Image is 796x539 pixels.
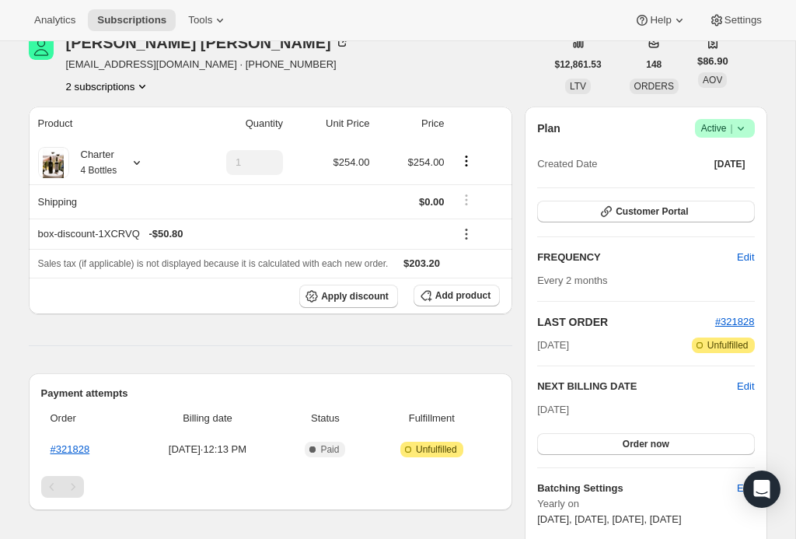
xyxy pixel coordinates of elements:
button: Order now [537,433,754,455]
span: Vinson Lee [29,35,54,60]
h6: Batching Settings [537,481,737,496]
span: Status [287,411,363,426]
th: Product [29,107,180,141]
a: #321828 [51,443,90,455]
span: Apply discount [321,290,389,303]
div: Open Intercom Messenger [743,471,780,508]
span: Unfulfilled [416,443,457,456]
span: Analytics [34,14,75,26]
button: Help [625,9,696,31]
span: [DATE], [DATE], [DATE], [DATE] [537,513,681,525]
span: Order now [623,438,669,450]
th: Unit Price [288,107,374,141]
span: $254.00 [333,156,369,168]
button: 148 [637,54,671,75]
span: $254.00 [408,156,445,168]
span: Tools [188,14,212,26]
span: Settings [724,14,762,26]
span: Active [701,121,749,136]
span: Paid [320,443,339,456]
button: Edit [728,476,763,501]
h2: FREQUENCY [537,250,737,265]
span: $86.90 [697,54,728,69]
span: $12,861.53 [555,58,602,71]
nav: Pagination [41,476,501,498]
div: box-discount-1XCRVQ [38,226,445,242]
span: $0.00 [419,196,445,208]
a: #321828 [715,316,755,327]
div: Charter [69,147,117,178]
span: 148 [646,58,662,71]
button: #321828 [715,314,755,330]
span: [DATE] [537,404,569,415]
span: [DATE] [714,158,745,170]
button: Product actions [454,152,479,170]
span: Billing date [137,411,278,426]
span: Edit [737,250,754,265]
button: Customer Portal [537,201,754,222]
button: Subscriptions [88,9,176,31]
span: LTV [570,81,586,92]
span: - $50.80 [148,226,183,242]
div: [PERSON_NAME] [PERSON_NAME] [66,35,350,51]
span: Every 2 months [537,275,607,286]
th: Quantity [180,107,288,141]
span: AOV [703,75,722,86]
span: Add product [435,289,491,302]
span: Help [650,14,671,26]
span: | [730,122,732,135]
button: Add product [414,285,500,306]
button: [DATE] [705,153,755,175]
th: Price [374,107,449,141]
span: Fulfillment [372,411,491,426]
th: Shipping [29,184,180,219]
span: $203.20 [403,257,440,269]
h2: NEXT BILLING DATE [537,379,737,394]
button: Edit [728,245,763,270]
span: ORDERS [634,81,674,92]
span: [DATE] · 12:13 PM [137,442,278,457]
span: Created Date [537,156,597,172]
span: [EMAIL_ADDRESS][DOMAIN_NAME] · [PHONE_NUMBER] [66,57,350,72]
small: 4 Bottles [81,165,117,176]
span: Customer Portal [616,205,688,218]
button: Edit [737,379,754,394]
span: [DATE] [537,338,569,353]
span: Yearly on [537,496,754,512]
span: Unfulfilled [707,339,749,352]
button: Analytics [25,9,85,31]
button: Shipping actions [454,191,479,208]
button: $12,861.53 [546,54,611,75]
button: Apply discount [299,285,398,308]
h2: Payment attempts [41,386,501,401]
h2: LAST ORDER [537,314,715,330]
button: Tools [179,9,237,31]
button: Product actions [66,79,151,94]
h2: Plan [537,121,560,136]
th: Order [41,401,133,436]
button: Settings [700,9,771,31]
span: Sales tax (if applicable) is not displayed because it is calculated with each new order. [38,258,389,269]
span: Edit [737,481,754,496]
span: Subscriptions [97,14,166,26]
